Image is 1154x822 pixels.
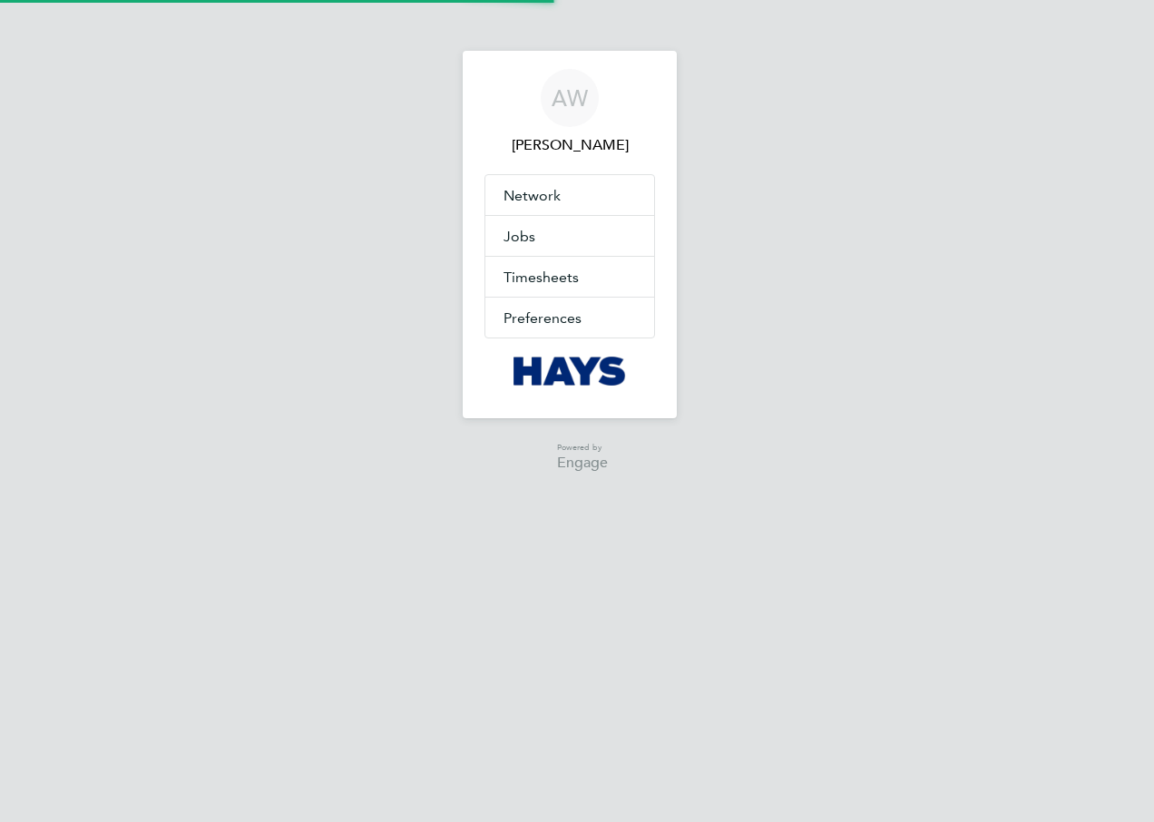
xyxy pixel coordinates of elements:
button: Network [485,175,654,215]
img: hays-logo-retina.png [513,357,627,386]
span: Jobs [504,228,535,245]
span: Alan Watts [484,134,655,156]
span: Network [504,187,561,204]
button: Jobs [485,216,654,256]
a: Go to home page [484,357,655,386]
span: Preferences [504,309,582,327]
button: Preferences [485,298,654,338]
nav: Main navigation [463,51,677,418]
button: Timesheets [485,257,654,297]
span: Engage [557,455,608,471]
span: AW [552,86,588,110]
a: Powered byEngage [532,440,609,470]
span: Timesheets [504,269,579,286]
a: AW[PERSON_NAME] [484,69,655,156]
span: Powered by [557,440,608,455]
